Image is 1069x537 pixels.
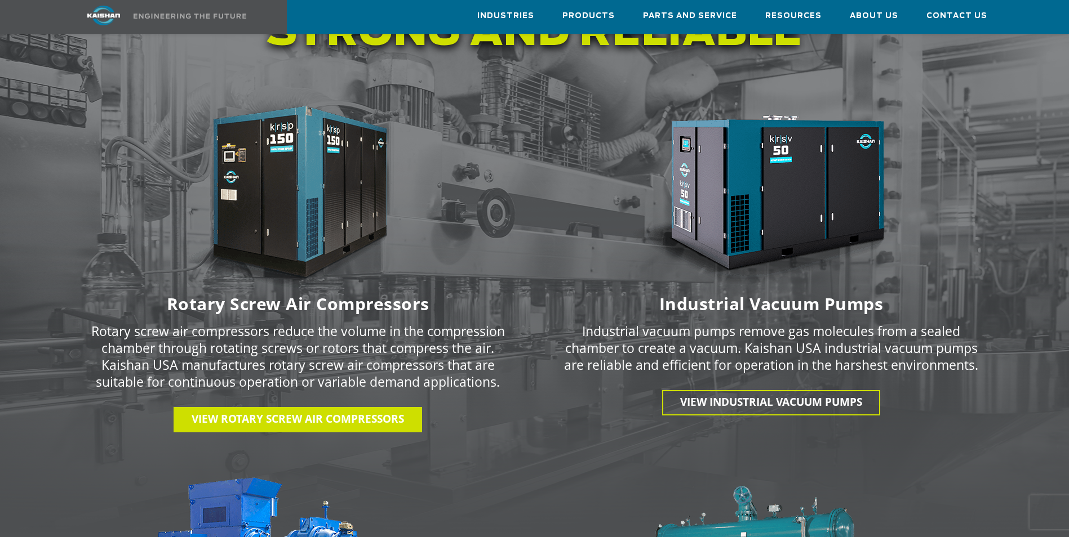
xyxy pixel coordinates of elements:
img: krsv50 [631,102,912,291]
img: krsp150 [157,102,439,291]
span: Industries [477,10,534,23]
a: View INDUSTRIAL VACUUM PUMPS [662,390,880,415]
p: Rotary screw air compressors reduce the volume in the compression chamber through rotating screws... [91,323,505,390]
h6: Industrial Vacuum Pumps [542,297,1001,311]
a: Contact Us [926,1,987,31]
span: Strong and reliable [267,13,802,53]
p: Industrial vacuum pumps remove gas molecules from a sealed chamber to create a vacuum. Kaishan US... [564,323,979,373]
span: View Rotary Screw Air Compressors [192,411,404,426]
span: Contact Us [926,10,987,23]
span: Parts and Service [643,10,737,23]
span: View INDUSTRIAL VACUUM PUMPS [680,395,862,409]
img: kaishan logo [61,6,146,25]
a: Parts and Service [643,1,737,31]
img: Engineering the future [134,14,246,19]
a: View Rotary Screw Air Compressors [174,407,422,432]
span: Products [562,10,615,23]
span: About Us [850,10,898,23]
a: Products [562,1,615,31]
span: Resources [765,10,822,23]
h6: Rotary Screw Air Compressors [68,297,528,311]
a: Industries [477,1,534,31]
a: About Us [850,1,898,31]
a: Resources [765,1,822,31]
